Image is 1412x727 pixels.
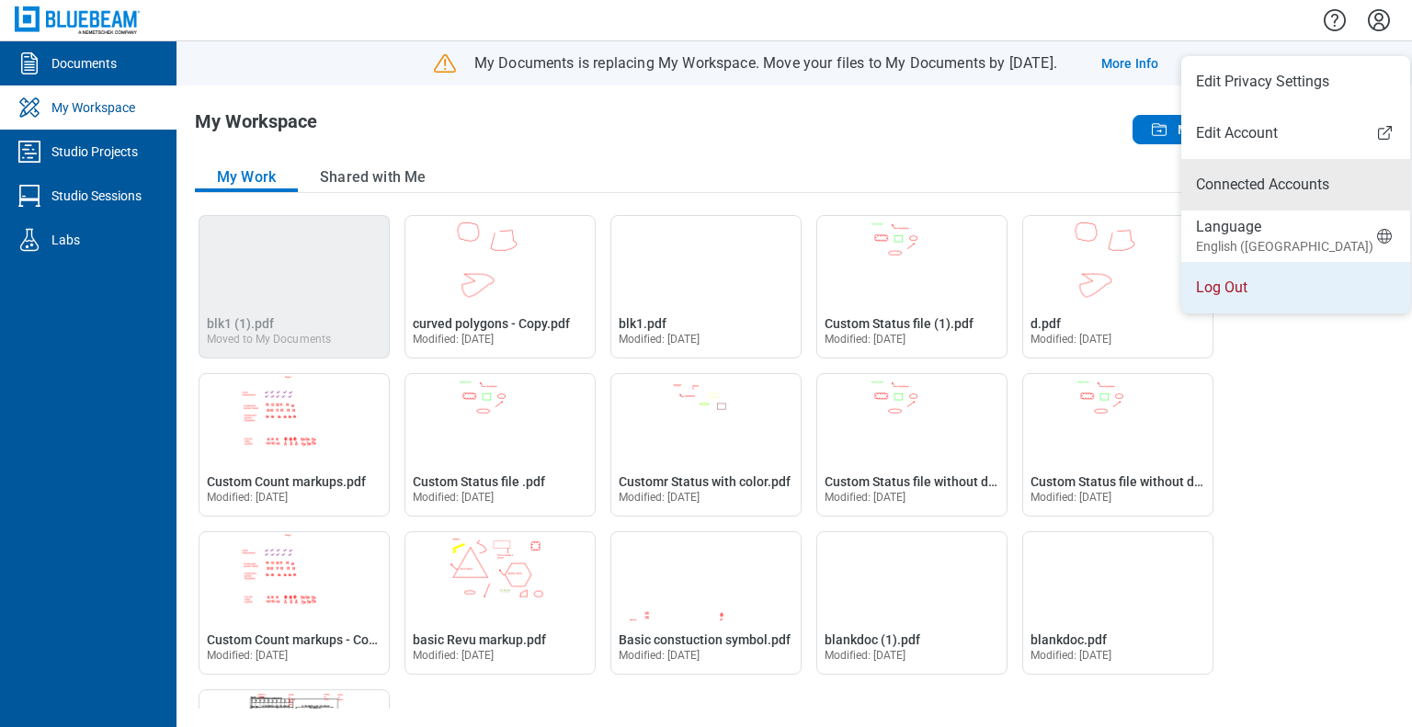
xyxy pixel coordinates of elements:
[825,649,906,662] span: Modified: [DATE]
[1031,632,1107,647] span: blankdoc.pdf
[610,531,802,675] div: Open Basic constuction symbol.pdf in Editor
[199,373,390,517] div: Open Custom Count markups.pdf in Editor
[51,187,142,205] div: Studio Sessions
[619,491,700,504] span: Modified: [DATE]
[404,531,596,675] div: Open basic Revu markup.pdf in Editor
[1196,217,1373,256] div: Language
[611,216,801,304] img: blk1.pdf
[1022,215,1213,358] div: Open d.pdf in Editor
[51,231,80,249] div: Labs
[413,632,546,647] span: basic Revu markup.pdf
[610,373,802,517] div: Open Customr Status with color.pdf in Editor
[1181,56,1410,108] li: Edit Privacy Settings
[207,316,331,346] a: Moved to My Documents
[15,49,44,78] svg: Documents
[825,474,1124,489] span: Custom Status file without default status - Copy.pdf
[51,54,117,73] div: Documents
[207,316,274,331] span: blk1 (1).pdf
[195,163,298,192] button: My Work
[15,6,140,33] img: Bluebeam, Inc.
[404,215,596,358] div: Open curved polygons - Copy.pdf in Editor
[1023,532,1213,620] img: blankdoc.pdf
[199,215,390,358] div: blk1 (1).pdf
[405,532,595,620] img: basic Revu markup.pdf
[207,474,366,489] span: Custom Count markups.pdf
[15,225,44,255] svg: Labs
[51,98,135,117] div: My Workspace
[816,215,1008,358] div: Open Custom Status file (1).pdf in Editor
[207,333,331,346] div: Moved to My Documents
[413,649,495,662] span: Modified: [DATE]
[1196,237,1373,256] small: English ([GEOGRAPHIC_DATA])
[1031,316,1061,331] span: d.pdf
[405,374,595,462] img: Custom Status file .pdf
[1101,54,1158,73] a: More Info
[404,373,596,517] div: Open Custom Status file .pdf in Editor
[413,333,495,346] span: Modified: [DATE]
[619,474,791,489] span: Customr Status with color.pdf
[413,491,495,504] span: Modified: [DATE]
[1181,122,1410,144] a: Edit Account
[15,137,44,166] svg: Studio Projects
[817,216,1007,304] img: Custom Status file (1).pdf
[1023,216,1213,304] img: d.pdf
[1031,491,1112,504] span: Modified: [DATE]
[1181,56,1410,313] ul: Menu
[207,632,404,647] span: Custom Count markups - Copy.pdf
[816,373,1008,517] div: Open Custom Status file without default status - Copy.pdf in Editor
[15,181,44,210] svg: Studio Sessions
[1022,373,1213,517] div: Open Custom Status file without default status.pdf in Editor
[51,142,138,161] div: Studio Projects
[405,216,595,304] img: curved polygons - Copy.pdf
[413,474,545,489] span: Custom Status file .pdf
[1023,374,1213,462] img: Custom Status file without default status.pdf
[619,316,666,331] span: blk1.pdf
[1364,5,1394,36] button: Settings
[619,632,791,647] span: Basic constuction symbol.pdf
[825,632,920,647] span: blankdoc (1).pdf
[619,333,700,346] span: Modified: [DATE]
[298,163,448,192] button: Shared with Me
[199,531,390,675] div: Open Custom Count markups - Copy.pdf in Editor
[1031,649,1112,662] span: Modified: [DATE]
[199,532,389,620] img: Custom Count markups - Copy.pdf
[1133,115,1266,144] button: Move Files
[15,93,44,122] svg: My Workspace
[1031,333,1112,346] span: Modified: [DATE]
[610,215,802,358] div: Open blk1.pdf in Editor
[611,532,801,620] img: Basic constuction symbol.pdf
[816,531,1008,675] div: Open blankdoc (1).pdf in Editor
[611,374,801,462] img: Customr Status with color.pdf
[207,491,289,504] span: Modified: [DATE]
[1031,474,1292,489] span: Custom Status file without default status.pdf
[825,316,974,331] span: Custom Status file (1).pdf
[817,374,1007,462] img: Custom Status file without default status - Copy.pdf
[474,53,1057,74] p: My Documents is replacing My Workspace. Move your files to My Documents by [DATE].
[1178,120,1243,139] span: Move Files
[825,491,906,504] span: Modified: [DATE]
[199,216,389,304] img: blk1 (1).pdf
[825,333,906,346] span: Modified: [DATE]
[817,532,1007,620] img: blankdoc (1).pdf
[1196,174,1395,196] a: Connected Accounts
[199,374,389,462] img: Custom Count markups.pdf
[207,649,289,662] span: Modified: [DATE]
[1022,531,1213,675] div: Open blankdoc.pdf in Editor
[195,111,317,141] h1: My Workspace
[619,649,700,662] span: Modified: [DATE]
[413,316,570,331] span: curved polygons - Copy.pdf
[1181,262,1410,313] li: Log Out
